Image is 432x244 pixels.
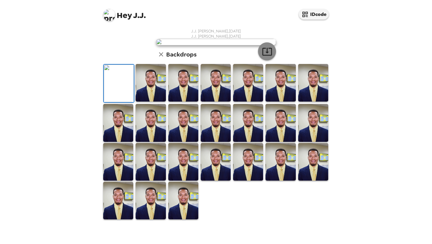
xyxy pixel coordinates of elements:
[117,10,132,21] span: Hey
[191,29,241,34] span: J.J. [PERSON_NAME] , [DATE]
[103,6,146,20] span: J.J.
[191,34,241,39] span: J.J. [PERSON_NAME] , [DATE]
[299,9,329,20] button: IDcode
[103,9,115,21] img: profile pic
[104,65,134,102] img: Original
[156,39,276,45] img: user
[166,50,196,59] h6: Backdrops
